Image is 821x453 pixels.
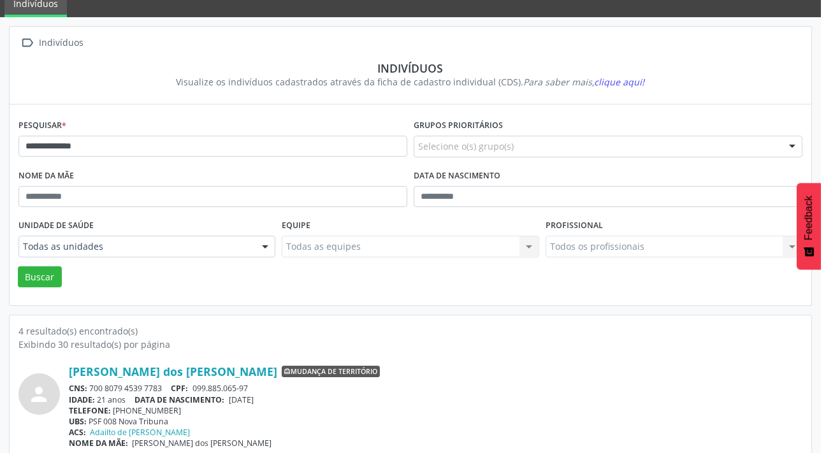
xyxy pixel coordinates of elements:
[23,240,249,253] span: Todas as unidades
[546,216,603,236] label: Profissional
[37,34,86,52] div: Indivíduos
[282,366,380,377] span: Mudança de território
[418,140,514,153] span: Selecione o(s) grupo(s)
[69,394,95,405] span: IDADE:
[229,394,254,405] span: [DATE]
[282,216,310,236] label: Equipe
[18,338,803,351] div: Exibindo 30 resultado(s) por página
[18,324,803,338] div: 4 resultado(s) encontrado(s)
[171,383,189,394] span: CPF:
[69,383,87,394] span: CNS:
[414,166,500,186] label: Data de nascimento
[595,76,645,88] span: clique aqui!
[524,76,645,88] i: Para saber mais,
[27,61,794,75] div: Indivíduos
[69,405,803,416] div: [PHONE_NUMBER]
[18,34,86,52] a:  Indivíduos
[27,75,794,89] div: Visualize os indivíduos cadastrados através da ficha de cadastro individual (CDS).
[69,416,803,427] div: PSF 008 Nova Tribuna
[69,394,803,405] div: 21 anos
[18,34,37,52] i: 
[414,116,503,136] label: Grupos prioritários
[18,266,62,288] button: Buscar
[91,427,191,438] a: Adailto de [PERSON_NAME]
[69,427,86,438] span: ACS:
[18,216,94,236] label: Unidade de saúde
[135,394,225,405] span: DATA DE NASCIMENTO:
[69,416,87,427] span: UBS:
[69,364,277,378] a: [PERSON_NAME] dos [PERSON_NAME]
[18,166,74,186] label: Nome da mãe
[69,383,803,394] div: 700 8079 4539 7783
[69,405,111,416] span: TELEFONE:
[18,116,66,136] label: Pesquisar
[133,438,272,449] span: [PERSON_NAME] dos [PERSON_NAME]
[69,438,128,449] span: NOME DA MÃE:
[797,183,821,270] button: Feedback - Mostrar pesquisa
[193,383,248,394] span: 099.885.065-97
[28,383,51,406] i: person
[803,196,815,240] span: Feedback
